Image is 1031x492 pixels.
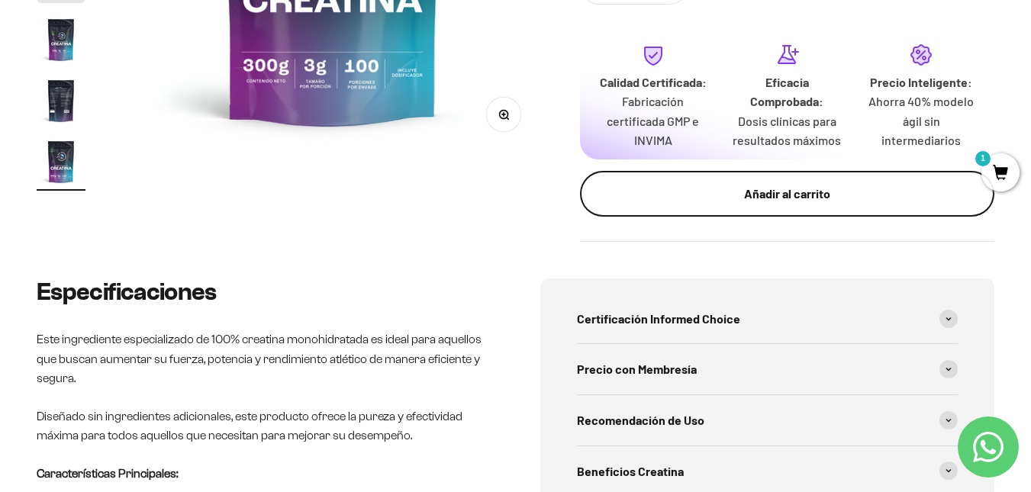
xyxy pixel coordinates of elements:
p: Fabricación certificada GMP e INVIMA [598,92,708,150]
button: Ir al artículo 7 [37,15,85,69]
strong: Calidad Certificada: [600,75,707,89]
mark: 1 [974,150,992,168]
span: Beneficios Creatina [577,461,684,481]
img: Creatina Monohidrato [37,76,85,125]
strong: Precio Inteligente: [870,75,972,89]
p: Este ingrediente especializado de 100% creatina monohidratada es ideal para aquellos que buscan a... [37,330,491,388]
button: Añadir al carrito [580,171,994,217]
summary: Recomendación de Uso [577,395,959,445]
summary: Certificación Informed Choice [577,294,959,344]
p: Dosis clínicas para resultados máximos [733,111,843,150]
img: Creatina Monohidrato [37,137,85,186]
summary: Precio con Membresía [577,344,959,394]
h2: Especificaciones [37,278,491,305]
a: 1 [981,166,1020,182]
p: Ahorra 40% modelo ágil sin intermediarios [866,92,976,150]
p: Diseñado sin ingredientes adicionales, este producto ofrece la pureza y efectividad máxima para t... [37,407,491,445]
strong: Eficacia Comprobada: [750,75,823,109]
button: Ir al artículo 9 [37,137,85,191]
span: Certificación Informed Choice [577,309,740,329]
div: Añadir al carrito [611,184,964,204]
strong: Características Principales: [37,467,178,480]
span: Recomendación de Uso [577,410,704,430]
span: Precio con Membresía [577,359,697,379]
img: Creatina Monohidrato [37,15,85,64]
button: Ir al artículo 8 [37,76,85,130]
